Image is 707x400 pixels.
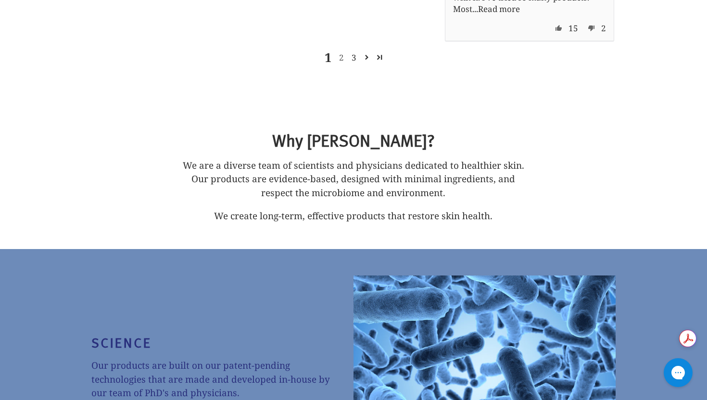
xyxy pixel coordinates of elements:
[659,355,697,390] iframe: Gorgias live chat messenger
[373,51,386,64] a: Page 3
[360,51,373,64] a: Page 2
[584,21,599,35] span: down
[478,3,520,14] a: Read more
[335,51,348,63] a: Page 2
[348,51,360,63] a: Page 3
[181,159,526,200] p: We are a diverse team of scientists and physicians dedicated to healthier skin. Our products are ...
[181,209,526,223] p: We create long-term, effective products that restore skin health.
[601,23,606,34] span: 2
[91,359,337,400] p: Our products are built on our patent-pending technologies that are made and developed in-house by...
[568,23,578,34] span: 15
[181,130,526,150] h2: Why [PERSON_NAME]?
[91,334,337,350] h2: SCIENCE
[551,21,567,35] span: up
